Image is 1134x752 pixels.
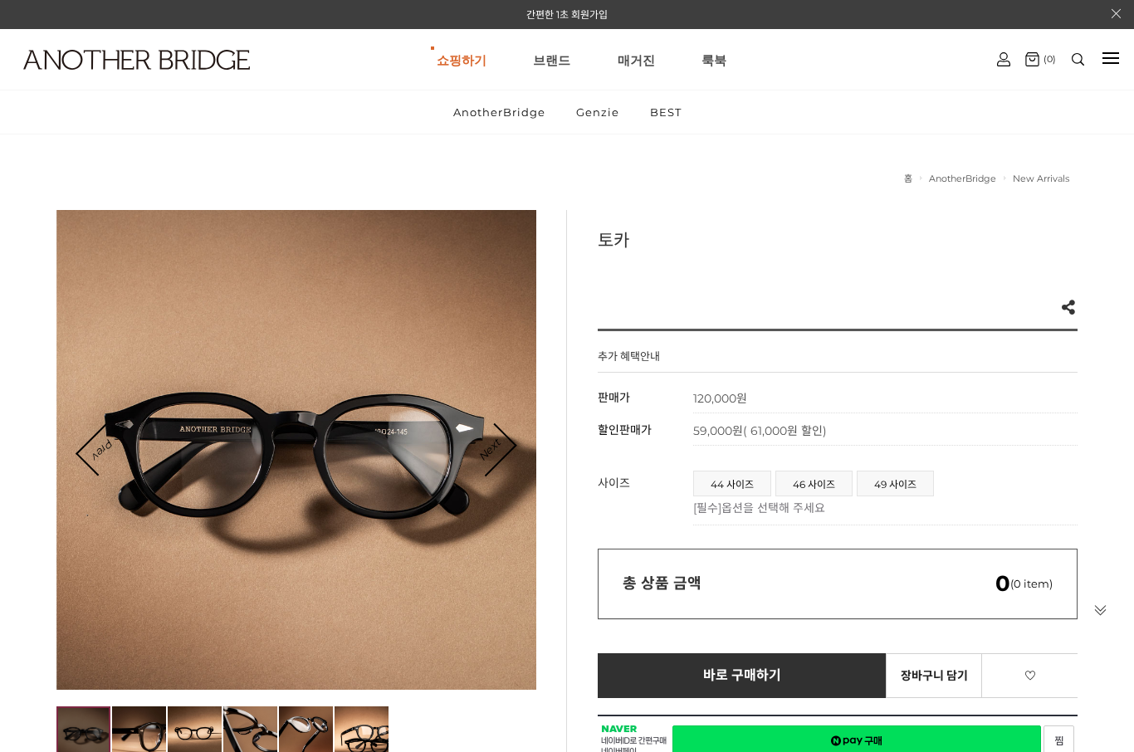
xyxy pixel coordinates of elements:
img: search [1072,53,1084,66]
a: 홈 [904,173,912,184]
a: AnotherBridge [439,90,560,134]
li: 46 사이즈 [775,471,853,496]
a: logo [8,50,178,110]
img: cart [997,52,1010,66]
a: BEST [636,90,696,134]
li: 49 사이즈 [857,471,934,496]
img: logo [23,50,250,70]
span: 59,000원 [693,423,827,438]
a: 44 사이즈 [694,471,770,496]
a: 46 사이즈 [776,471,852,496]
span: (0) [1039,53,1056,65]
a: 장바구니 담기 [886,653,982,698]
a: AnotherBridge [929,173,996,184]
a: Prev [78,425,128,475]
a: Genzie [562,90,633,134]
img: cart [1025,52,1039,66]
strong: 총 상품 금액 [623,574,701,593]
h3: 토카 [598,227,1078,251]
a: New Arrivals [1013,173,1069,184]
span: ( 61,000원 할인) [743,423,827,438]
a: 간편한 1초 회원가입 [526,8,608,21]
strong: 120,000원 [693,391,747,406]
span: 할인판매가 [598,422,652,437]
p: [필수] [693,499,1069,515]
span: 판매가 [598,390,630,405]
span: (0 item) [995,577,1053,590]
span: 옵션을 선택해 주세요 [721,501,825,515]
li: 44 사이즈 [693,471,771,496]
a: (0) [1025,52,1056,66]
a: 바로 구매하기 [598,653,887,698]
em: 0 [995,570,1010,597]
h4: 추가 혜택안내 [598,348,660,372]
img: d8a971c8d4098888606ba367a792ad14.jpg [56,210,536,690]
span: 바로 구매하기 [703,668,782,683]
a: 쇼핑하기 [437,30,486,90]
a: 49 사이즈 [858,471,933,496]
a: 룩북 [701,30,726,90]
a: Next [464,424,516,476]
a: 브랜드 [533,30,570,90]
a: 매거진 [618,30,655,90]
th: 사이즈 [598,462,693,525]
